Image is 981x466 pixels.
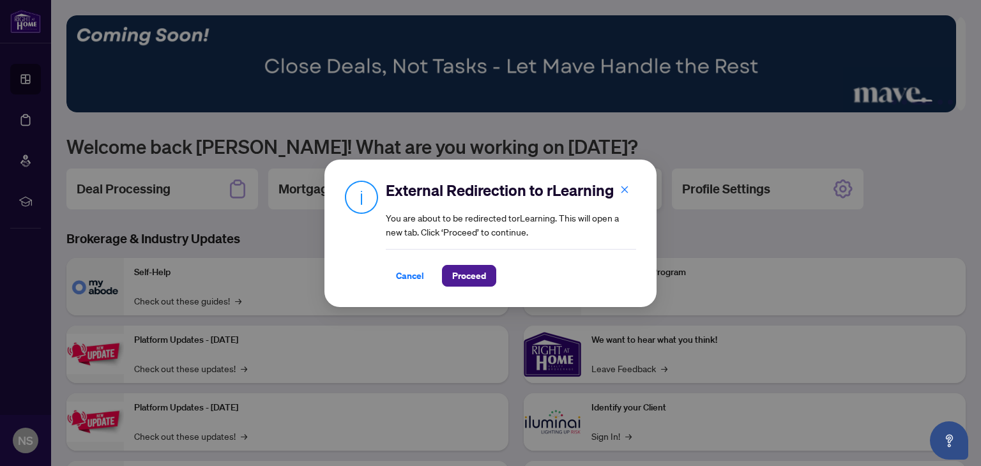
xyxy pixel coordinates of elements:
span: Proceed [452,266,486,286]
button: Cancel [386,265,434,287]
button: Open asap [930,421,968,460]
span: close [620,184,629,193]
h2: External Redirection to rLearning [386,180,636,200]
span: Cancel [396,266,424,286]
img: Info Icon [345,180,378,214]
button: Proceed [442,265,496,287]
div: You are about to be redirected to rLearning . This will open a new tab. Click ‘Proceed’ to continue. [386,180,636,287]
